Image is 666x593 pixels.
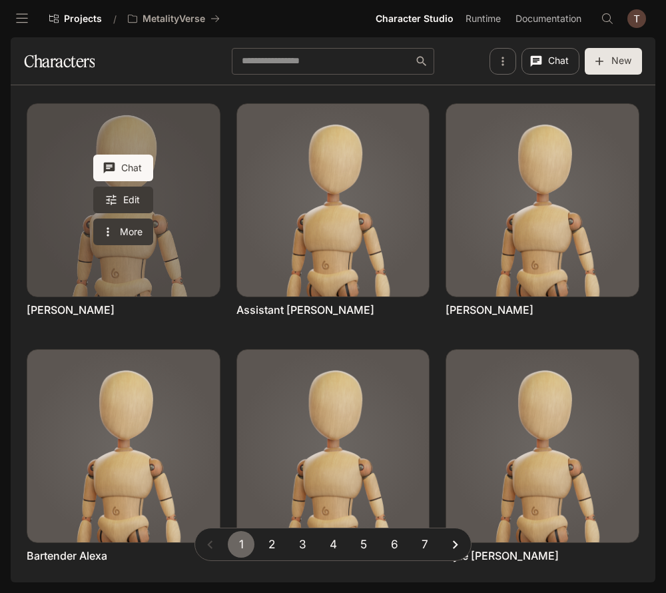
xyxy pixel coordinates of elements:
[237,104,430,296] img: Assistant Angela
[108,12,122,26] div: /
[623,5,650,32] button: User avatar
[412,531,438,558] button: Go to page 7
[446,302,533,317] a: [PERSON_NAME]
[446,104,639,296] img: Avery Adams
[194,528,472,561] nav: pagination navigation
[24,48,95,75] h1: Characters
[320,531,346,558] button: Go to page 4
[442,531,469,558] button: Go to next page
[237,350,430,542] img: Brian Phillips
[594,5,621,32] button: Open Command Menu
[466,11,501,27] span: Runtime
[93,155,153,181] button: Chat with Allison
[93,187,153,213] a: Edit Allison
[381,531,408,558] button: Go to page 6
[289,531,316,558] button: Go to page 3
[27,350,220,542] img: Bartender Alexa
[521,48,579,75] button: Chat
[43,5,108,32] a: Go to projects
[515,11,581,27] span: Documentation
[376,11,454,27] span: Character Studio
[460,5,509,32] a: Runtime
[143,13,205,25] p: MetalityVerse
[64,13,102,25] span: Projects
[370,5,459,32] a: Character Studio
[10,7,34,31] button: open drawer
[122,5,226,32] button: All workspaces
[585,48,642,75] button: New
[27,302,115,317] a: [PERSON_NAME]
[93,219,153,245] button: More actions
[510,5,591,32] a: Documentation
[446,350,639,542] img: Byte O'Brien
[236,302,374,317] a: Assistant [PERSON_NAME]
[27,104,220,296] a: Allison
[228,531,254,558] button: page 1
[350,531,377,558] button: Go to page 5
[258,531,285,558] button: Go to page 2
[627,9,646,28] img: User avatar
